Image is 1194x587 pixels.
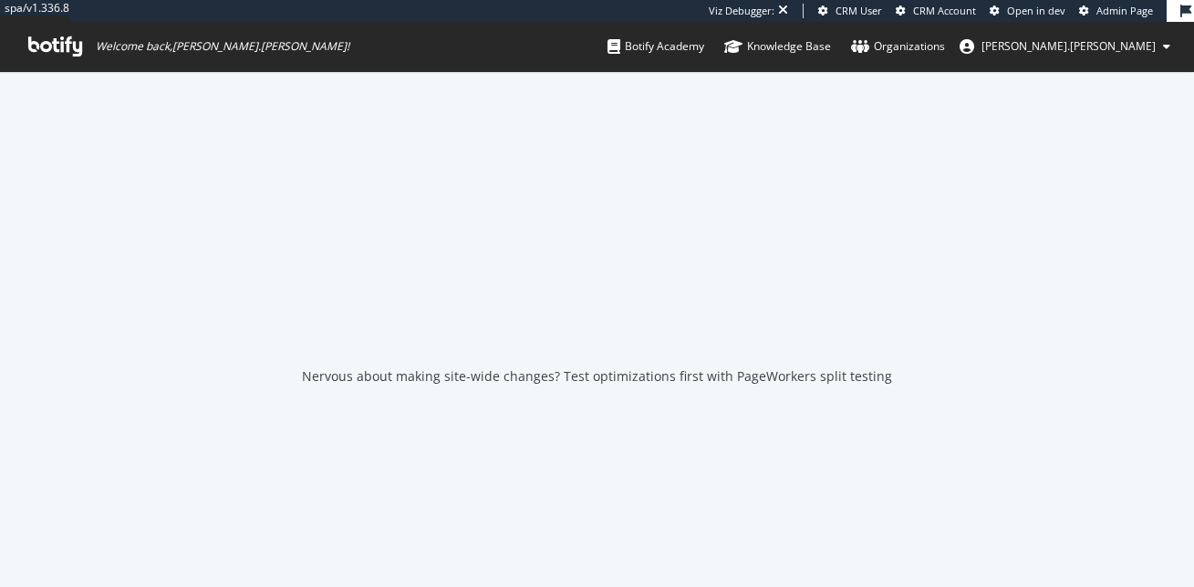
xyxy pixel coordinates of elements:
[724,37,831,56] div: Knowledge Base
[1096,4,1153,17] span: Admin Page
[96,39,349,54] span: Welcome back, [PERSON_NAME].[PERSON_NAME] !
[851,37,945,56] div: Organizations
[945,32,1185,61] button: [PERSON_NAME].[PERSON_NAME]
[302,367,892,386] div: Nervous about making site-wide changes? Test optimizations first with PageWorkers split testing
[896,4,976,18] a: CRM Account
[532,273,663,338] div: animation
[1079,4,1153,18] a: Admin Page
[724,22,831,71] a: Knowledge Base
[818,4,882,18] a: CRM User
[836,4,882,17] span: CRM User
[607,37,704,56] div: Botify Academy
[981,38,1156,54] span: robert.salerno
[1007,4,1065,17] span: Open in dev
[990,4,1065,18] a: Open in dev
[851,22,945,71] a: Organizations
[607,22,704,71] a: Botify Academy
[709,4,774,18] div: Viz Debugger:
[913,4,976,17] span: CRM Account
